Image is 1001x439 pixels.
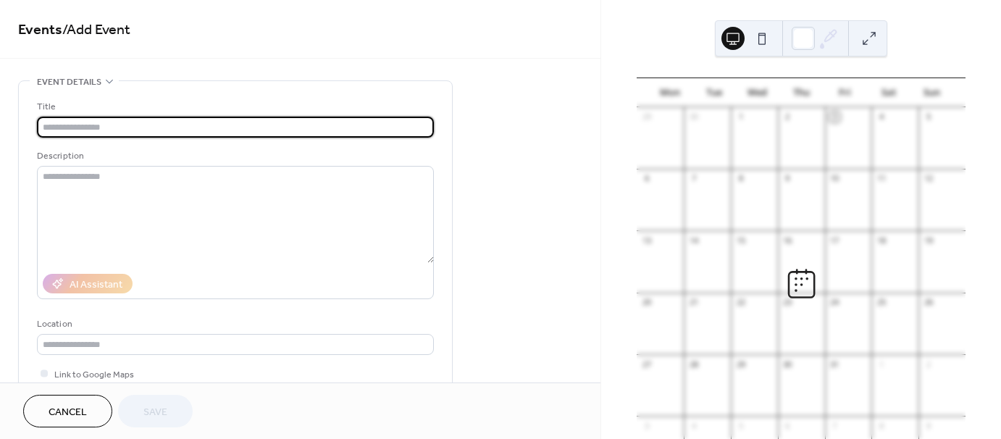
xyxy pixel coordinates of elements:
div: Tue [692,78,735,107]
div: Thu [779,78,823,107]
div: 7 [688,173,699,184]
div: 2 [782,112,793,122]
div: 29 [641,112,652,122]
div: 24 [829,297,840,308]
div: 25 [876,297,887,308]
div: 1 [735,112,746,122]
div: 26 [923,297,934,308]
div: 22 [735,297,746,308]
div: 5 [735,420,746,431]
div: Location [37,317,431,332]
div: 3 [641,420,652,431]
div: 7 [829,420,840,431]
div: Fri [823,78,866,107]
div: 4 [688,420,699,431]
div: 20 [641,297,652,308]
div: 5 [923,112,934,122]
div: 11 [876,173,887,184]
a: Events [18,16,62,44]
div: 28 [688,359,699,369]
div: 19 [923,235,934,246]
div: 6 [782,420,793,431]
div: Title [37,99,431,114]
div: 17 [829,235,840,246]
div: 6 [641,173,652,184]
div: 8 [876,420,887,431]
div: 10 [829,173,840,184]
div: 3 [829,112,840,122]
div: 30 [782,359,793,369]
button: Cancel [23,395,112,427]
div: 30 [688,112,699,122]
div: 27 [641,359,652,369]
div: 14 [688,235,699,246]
span: / Add Event [62,16,130,44]
div: 9 [923,420,934,431]
div: Wed [736,78,779,107]
div: 21 [688,297,699,308]
div: Sun [910,78,954,107]
div: 2 [923,359,934,369]
div: Mon [648,78,692,107]
span: Link to Google Maps [54,367,134,382]
div: 12 [923,173,934,184]
div: 9 [782,173,793,184]
div: 16 [782,235,793,246]
div: Description [37,149,431,164]
span: Cancel [49,405,87,420]
div: 13 [641,235,652,246]
div: 23 [782,297,793,308]
div: 1 [876,359,887,369]
div: 18 [876,235,887,246]
div: Sat [866,78,910,107]
div: 8 [735,173,746,184]
div: 29 [735,359,746,369]
div: 4 [876,112,887,122]
div: 15 [735,235,746,246]
span: Event details [37,75,101,90]
div: 31 [829,359,840,369]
